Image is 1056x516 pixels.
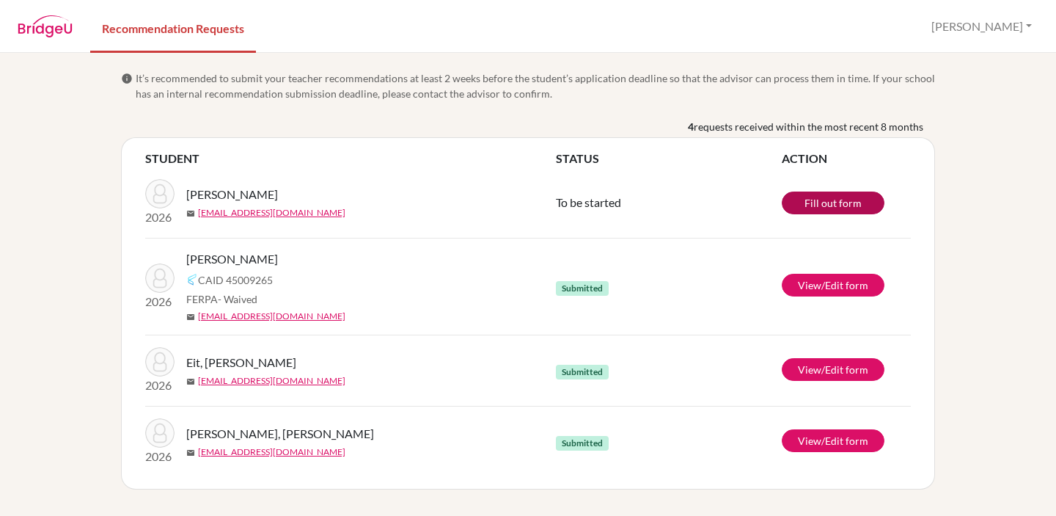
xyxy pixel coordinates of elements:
[145,293,175,310] p: 2026
[186,448,195,457] span: mail
[136,70,935,101] span: It’s recommended to submit your teacher recommendations at least 2 weeks before the student’s app...
[782,274,884,297] a: View/Edit form
[186,274,198,286] img: Common App logo
[198,374,345,388] a: [EMAIL_ADDRESS][DOMAIN_NAME]
[186,291,257,307] span: FERPA
[925,12,1038,40] button: [PERSON_NAME]
[186,209,195,218] span: mail
[145,208,175,226] p: 2026
[782,150,911,167] th: ACTION
[556,365,609,379] span: Submitted
[782,429,884,452] a: View/Edit form
[556,281,609,296] span: Submitted
[145,418,175,448] img: Cusi, John Boaz
[186,425,374,443] span: [PERSON_NAME], [PERSON_NAME]
[218,293,257,305] span: - Waived
[145,150,556,167] th: STUDENT
[186,313,195,321] span: mail
[198,272,273,288] span: CAID 45009265
[145,448,175,465] p: 2026
[556,195,621,209] span: To be started
[145,179,175,208] img: Abou Ahmad, Rayan
[145,347,175,377] img: Eit, Lyn
[782,358,884,381] a: View/Edit form
[688,119,694,134] b: 4
[198,310,345,323] a: [EMAIL_ADDRESS][DOMAIN_NAME]
[198,446,345,459] a: [EMAIL_ADDRESS][DOMAIN_NAME]
[186,250,278,268] span: [PERSON_NAME]
[556,150,782,167] th: STATUS
[694,119,923,134] span: requests received within the most recent 8 months
[18,15,73,37] img: BridgeU logo
[198,206,345,219] a: [EMAIL_ADDRESS][DOMAIN_NAME]
[556,436,609,451] span: Submitted
[186,377,195,386] span: mail
[145,264,175,293] img: Al Homouz, Mohammad
[90,2,256,53] a: Recommendation Requests
[186,186,278,203] span: [PERSON_NAME]
[145,377,175,394] p: 2026
[121,73,133,84] span: info
[782,192,884,214] a: Fill out form
[186,354,296,371] span: Eit, [PERSON_NAME]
